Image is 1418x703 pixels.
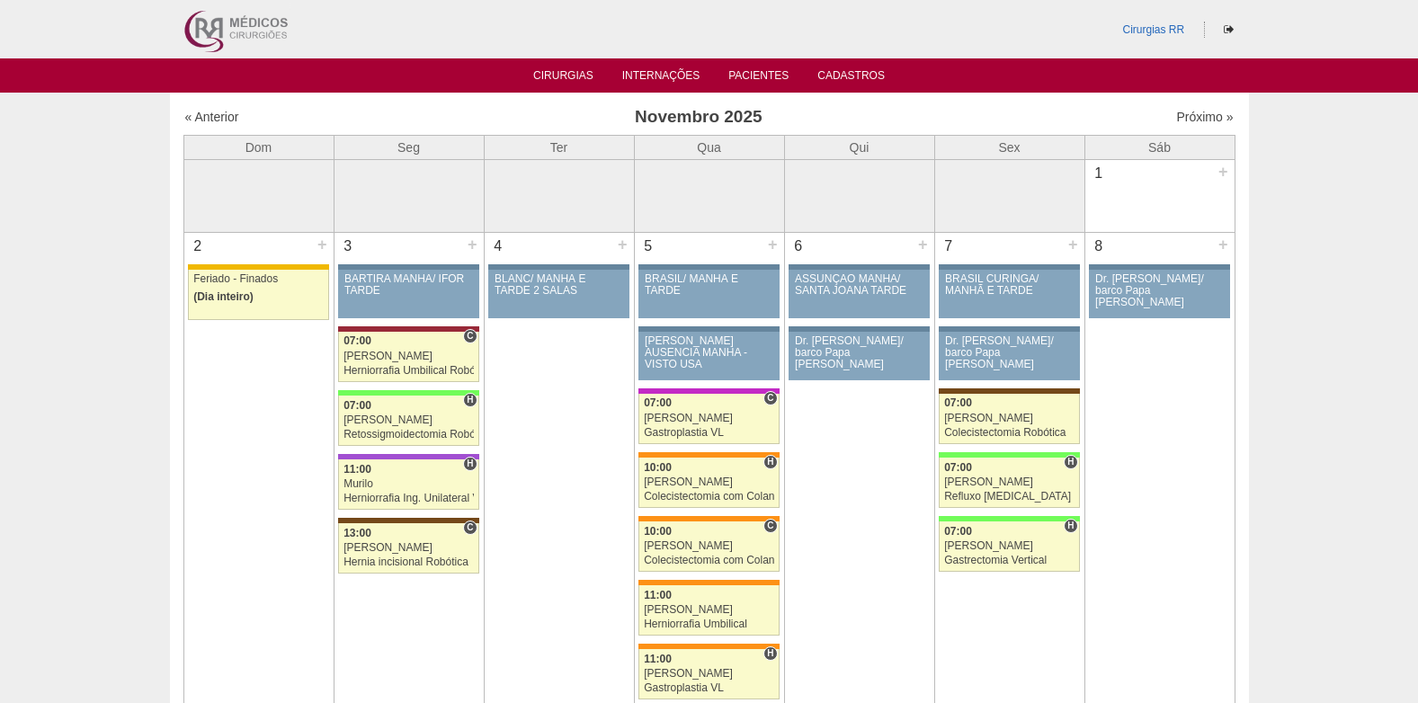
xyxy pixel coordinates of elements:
[315,233,330,256] div: +
[635,233,663,260] div: 5
[488,270,629,318] a: BLANC/ MANHÃ E TARDE 2 SALAS
[338,454,478,459] div: Key: IFOR
[944,476,1075,488] div: [PERSON_NAME]
[1176,110,1233,124] a: Próximo »
[763,455,777,469] span: Hospital
[1224,24,1234,35] i: Sair
[945,273,1074,297] div: BRASIL CURINGA/ MANHÃ E TARDE
[644,653,672,665] span: 11:00
[939,388,1079,394] div: Key: Santa Joana
[644,491,774,503] div: Colecistectomia com Colangiografia VL
[1122,23,1184,36] a: Cirurgias RR
[644,604,774,616] div: [PERSON_NAME]
[634,135,784,159] th: Qua
[935,233,963,260] div: 7
[944,525,972,538] span: 07:00
[944,413,1075,424] div: [PERSON_NAME]
[939,264,1079,270] div: Key: Aviso
[939,452,1079,458] div: Key: Brasil
[338,518,478,523] div: Key: Santa Joana
[1216,233,1231,256] div: +
[338,396,478,446] a: H 07:00 [PERSON_NAME] Retossigmoidectomia Robótica
[1066,233,1081,256] div: +
[484,135,634,159] th: Ter
[463,329,477,343] span: Consultório
[343,365,474,377] div: Herniorrafia Umbilical Robótica
[1085,233,1113,260] div: 8
[638,580,779,585] div: Key: São Luiz - SCS
[188,270,328,320] a: Feriado - Finados (Dia inteiro)
[193,290,254,303] span: (Dia inteiro)
[785,233,813,260] div: 6
[344,273,473,297] div: BARTIRA MANHÃ/ IFOR TARDE
[644,461,672,474] span: 10:00
[934,135,1084,159] th: Sex
[638,270,779,318] a: BRASIL/ MANHÃ E TARDE
[945,335,1074,371] div: Dr. [PERSON_NAME]/ barco Papa [PERSON_NAME]
[644,413,774,424] div: [PERSON_NAME]
[1085,160,1113,187] div: 1
[789,264,929,270] div: Key: Aviso
[638,516,779,521] div: Key: São Luiz - SCS
[338,270,478,318] a: BARTIRA MANHÃ/ IFOR TARDE
[645,273,773,297] div: BRASIL/ MANHÃ E TARDE
[638,521,779,572] a: C 10:00 [PERSON_NAME] Colecistectomia com Colangiografia VL
[795,273,923,297] div: ASSUNÇÃO MANHÃ/ SANTA JOANA TARDE
[644,525,672,538] span: 10:00
[463,457,477,471] span: Hospital
[1064,519,1077,533] span: Hospital
[944,540,1075,552] div: [PERSON_NAME]
[436,104,960,130] h3: Novembro 2025
[343,351,474,362] div: [PERSON_NAME]
[644,589,672,601] span: 11:00
[622,69,700,87] a: Internações
[944,427,1075,439] div: Colecistectomia Robótica
[638,326,779,332] div: Key: Aviso
[463,521,477,535] span: Consultório
[343,414,474,426] div: [PERSON_NAME]
[939,516,1079,521] div: Key: Brasil
[343,463,371,476] span: 11:00
[789,326,929,332] div: Key: Aviso
[939,394,1079,444] a: 07:00 [PERSON_NAME] Colecistectomia Robótica
[185,110,239,124] a: « Anterior
[334,233,362,260] div: 3
[1084,135,1235,159] th: Sáb
[1064,455,1077,469] span: Hospital
[644,476,774,488] div: [PERSON_NAME]
[817,69,885,87] a: Cadastros
[533,69,593,87] a: Cirurgias
[644,540,774,552] div: [PERSON_NAME]
[638,452,779,458] div: Key: São Luiz - SCS
[1095,273,1224,309] div: Dr. [PERSON_NAME]/ barco Papa [PERSON_NAME]
[915,233,931,256] div: +
[638,394,779,444] a: C 07:00 [PERSON_NAME] Gastroplastia VL
[338,523,478,574] a: C 13:00 [PERSON_NAME] Hernia incisional Robótica
[638,644,779,649] div: Key: São Luiz - SCS
[784,135,934,159] th: Qui
[644,668,774,680] div: [PERSON_NAME]
[338,326,478,332] div: Key: Sírio Libanês
[343,399,371,412] span: 07:00
[338,459,478,510] a: H 11:00 Murilo Herniorrafia Ing. Unilateral VL
[334,135,484,159] th: Seg
[765,233,780,256] div: +
[1216,160,1231,183] div: +
[763,519,777,533] span: Consultório
[939,326,1079,332] div: Key: Aviso
[343,556,474,568] div: Hernia incisional Robótica
[789,332,929,380] a: Dr. [PERSON_NAME]/ barco Papa [PERSON_NAME]
[939,521,1079,572] a: H 07:00 [PERSON_NAME] Gastrectomia Vertical
[939,458,1079,508] a: H 07:00 [PERSON_NAME] Refluxo [MEDICAL_DATA] esofágico Robótico
[338,264,478,270] div: Key: Aviso
[343,542,474,554] div: [PERSON_NAME]
[495,273,623,297] div: BLANC/ MANHÃ E TARDE 2 SALAS
[638,332,779,380] a: [PERSON_NAME] AUSENCIA MANHA - VISTO USA
[644,682,774,694] div: Gastroplastia VL
[939,332,1079,380] a: Dr. [PERSON_NAME]/ barco Papa [PERSON_NAME]
[188,264,328,270] div: Key: Feriado
[343,429,474,440] div: Retossigmoidectomia Robótica
[465,233,480,256] div: +
[638,649,779,699] a: H 11:00 [PERSON_NAME] Gastroplastia VL
[944,555,1075,566] div: Gastrectomia Vertical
